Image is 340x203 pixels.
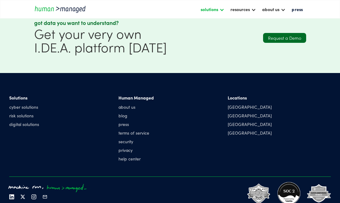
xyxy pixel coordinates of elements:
a: help center [118,156,154,162]
div: [GEOGRAPHIC_DATA] [228,130,272,136]
div: about us [259,4,289,14]
img: machine run, human managed [6,181,90,194]
div: [GEOGRAPHIC_DATA] [228,104,272,110]
a: terms of service [118,130,154,136]
a: security [118,138,154,144]
div: [GEOGRAPHIC_DATA] [228,112,272,119]
div: resources [227,4,259,14]
div: [GEOGRAPHIC_DATA] [228,121,272,127]
h1: Get your very own I.DE.A. platform [DATE] [34,26,167,54]
div: Got data you want to understand? [34,19,167,26]
div: solutions [198,4,227,14]
a: about us [118,104,154,110]
a: digital solutions [9,121,39,127]
div: solutions [201,6,218,13]
div: Solutions [9,95,39,101]
div: about us [262,6,279,13]
div: Human Managed [118,95,154,101]
a: risk solutions [9,112,39,119]
div: Locations [228,95,272,101]
div: resources [230,6,250,13]
a: cyber solutions [9,104,39,110]
a: blog [118,112,154,119]
a: privacy [118,147,154,153]
a: home [34,5,90,13]
a: press [118,121,154,127]
a: press [289,4,306,14]
a: Request a Demo [263,33,306,43]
